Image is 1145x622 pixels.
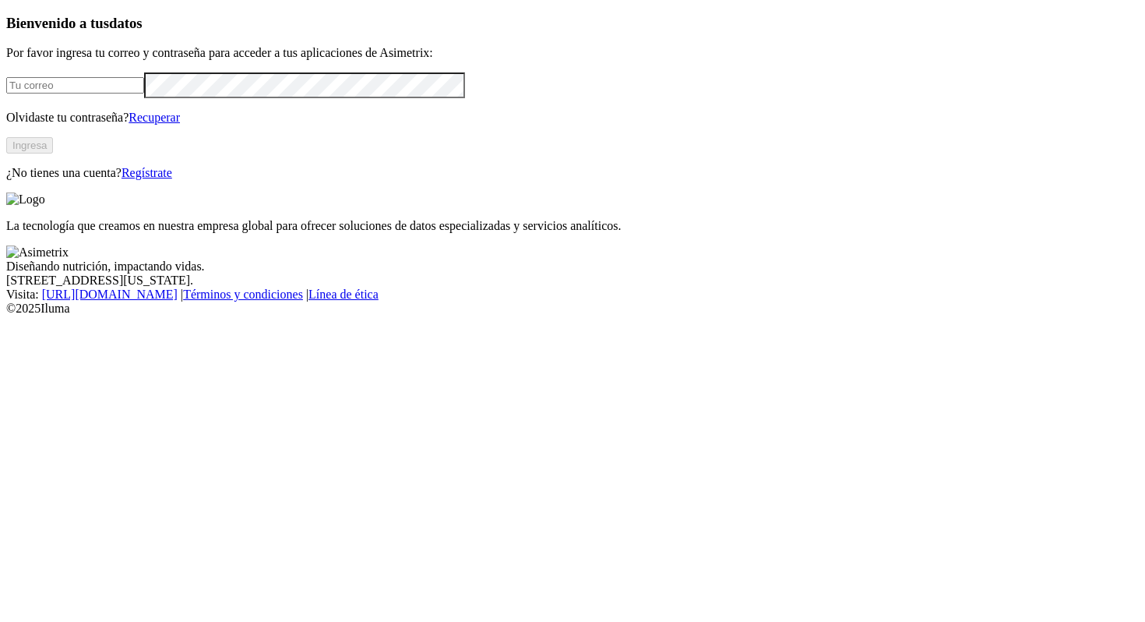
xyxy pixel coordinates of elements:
span: datos [109,15,143,31]
a: Regístrate [122,166,172,179]
a: Línea de ética [308,288,379,301]
p: Por favor ingresa tu correo y contraseña para acceder a tus aplicaciones de Asimetrix: [6,46,1139,60]
a: Recuperar [129,111,180,124]
div: Visita : | | [6,288,1139,302]
a: Términos y condiciones [183,288,303,301]
div: [STREET_ADDRESS][US_STATE]. [6,274,1139,288]
h3: Bienvenido a tus [6,15,1139,32]
img: Logo [6,193,45,207]
p: La tecnología que creamos en nuestra empresa global para ofrecer soluciones de datos especializad... [6,219,1139,233]
a: [URL][DOMAIN_NAME] [42,288,178,301]
img: Asimetrix [6,246,69,260]
p: Olvidaste tu contraseña? [6,111,1139,125]
div: © 2025 Iluma [6,302,1139,316]
input: Tu correo [6,77,144,94]
button: Ingresa [6,137,53,154]
div: Diseñando nutrición, impactando vidas. [6,260,1139,274]
p: ¿No tienes una cuenta? [6,166,1139,180]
